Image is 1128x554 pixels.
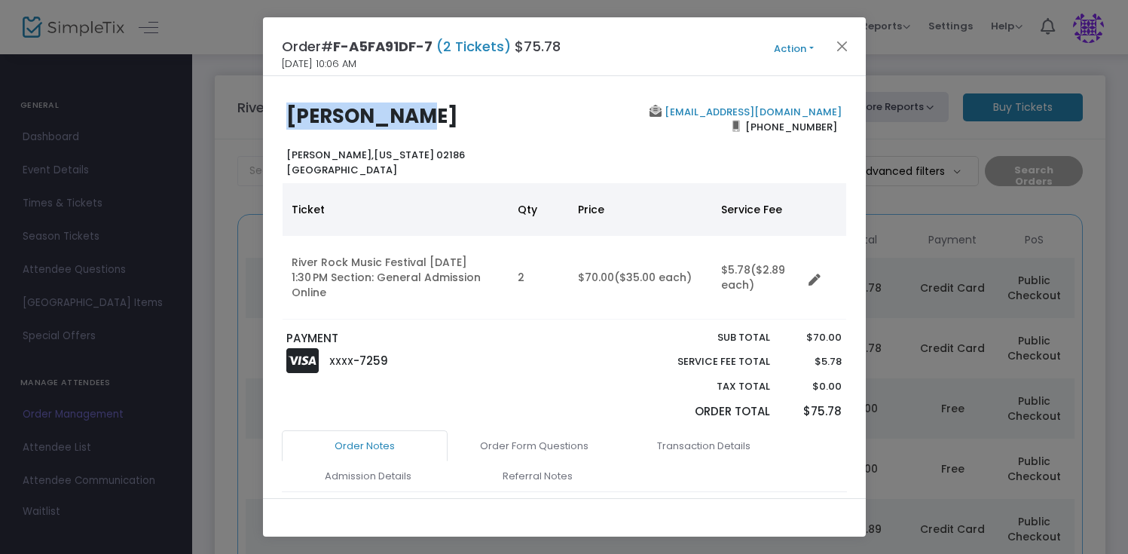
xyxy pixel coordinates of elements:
[286,103,458,130] b: [PERSON_NAME]
[283,183,509,236] th: Ticket
[785,354,842,369] p: $5.78
[283,236,509,320] td: River Rock Music Festival [DATE] 1:30 PM Section: General Admission Online
[329,355,353,368] span: XXXX
[433,37,515,56] span: (2 Tickets)
[785,379,842,394] p: $0.00
[621,430,787,462] a: Transaction Details
[614,270,692,285] span: ($35.00 each)
[282,430,448,462] a: Order Notes
[569,183,712,236] th: Price
[282,36,561,57] h4: Order# $75.78
[785,403,842,421] p: $75.78
[643,330,771,345] p: Sub total
[286,330,557,347] p: PAYMENT
[333,37,433,56] span: F-A5FA91DF-7
[286,461,451,492] a: Admission Details
[712,236,802,320] td: $5.78
[509,183,569,236] th: Qty
[509,236,569,320] td: 2
[353,353,388,369] span: -7259
[643,354,771,369] p: Service Fee Total
[785,330,842,345] p: $70.00
[749,41,839,57] button: Action
[283,183,846,320] div: Data table
[643,379,771,394] p: Tax Total
[740,115,842,139] span: [PHONE_NUMBER]
[832,36,851,56] button: Close
[286,148,465,177] b: [US_STATE] 02186 [GEOGRAPHIC_DATA]
[282,57,356,72] span: [DATE] 10:06 AM
[451,430,617,462] a: Order Form Questions
[286,148,374,162] span: [PERSON_NAME],
[712,183,802,236] th: Service Fee
[455,461,621,492] a: Referral Notes
[662,105,842,119] a: [EMAIL_ADDRESS][DOMAIN_NAME]
[569,236,712,320] td: $70.00
[643,403,771,421] p: Order Total
[721,262,785,292] span: ($2.89 each)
